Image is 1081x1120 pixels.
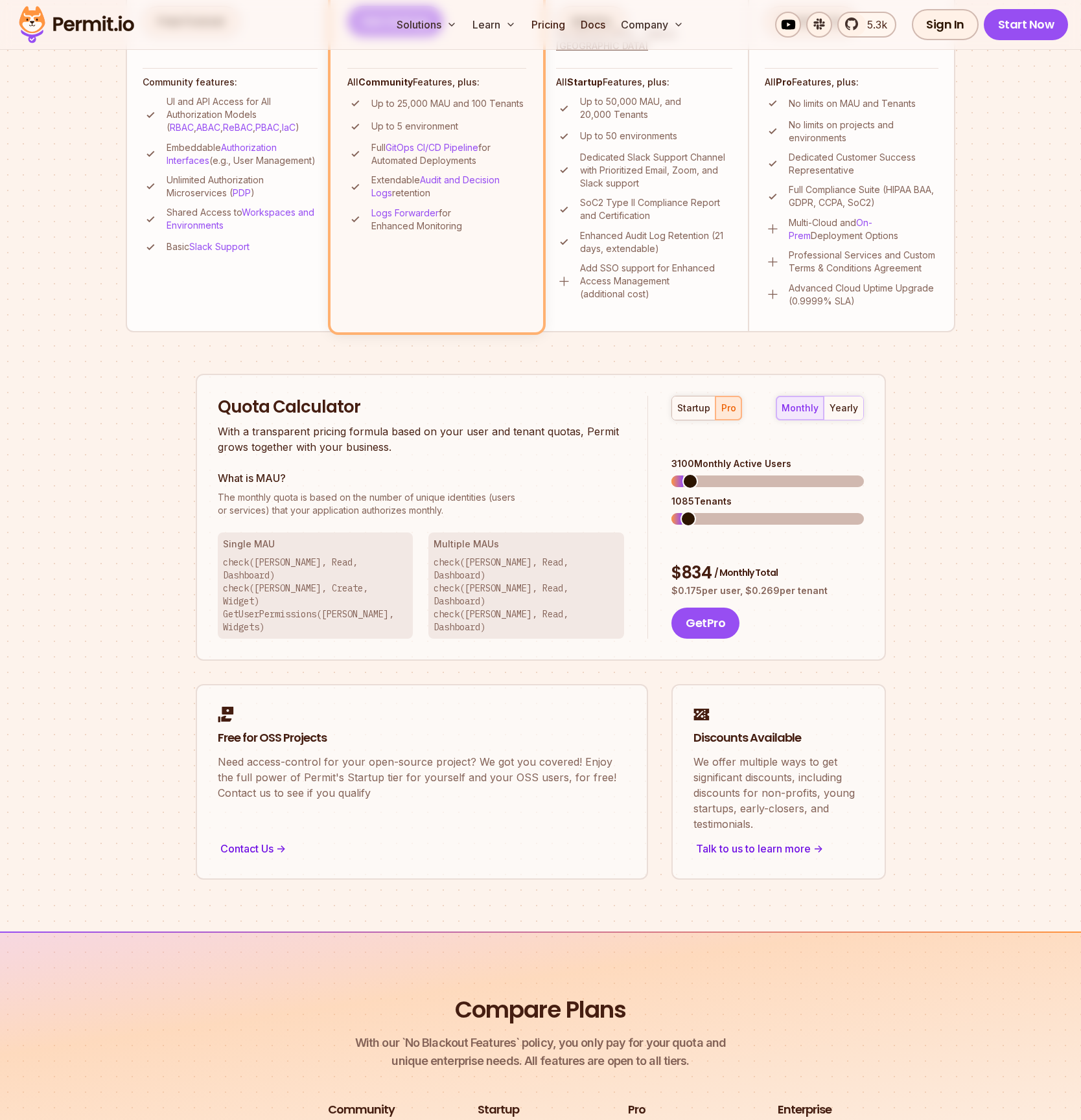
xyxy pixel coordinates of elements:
span: 5.3k [859,17,887,32]
p: Basic [167,240,250,253]
p: unique enterprise needs. All features are open to all tiers. [355,1034,726,1070]
p: Professional Services and Custom Terms & Conditions Agreement [789,249,938,275]
h3: Multiple MAUs [434,538,619,551]
p: Extendable retention [371,174,526,200]
a: Free for OSS ProjectsNeed access-control for your open-source project? We got you covered! Enjoy ... [196,684,648,880]
span: -> [813,841,823,856]
button: Solutions [391,12,462,38]
a: Audit and Decision Logs [371,174,500,198]
span: / Monthly Total [714,566,778,579]
a: Logs Forwarder [371,207,439,218]
a: PBAC [255,122,279,133]
a: ABAC [196,122,220,133]
p: check([PERSON_NAME], Read, Dashboard) check([PERSON_NAME], Create, Widget) GetUserPermissions([PE... [223,556,408,634]
a: On-Prem [789,217,872,241]
h2: Free for OSS Projects [218,730,626,746]
p: UI and API Access for All Authorization Models ( , , , , ) [167,95,318,134]
p: No limits on MAU and Tenants [789,97,916,110]
p: Enhanced Audit Log Retention (21 days, extendable) [580,229,732,255]
a: Pricing [526,12,570,38]
h3: What is MAU? [218,470,625,486]
p: or services) that your application authorizes monthly. [218,491,625,517]
p: We offer multiple ways to get significant discounts, including discounts for non-profits, young s... [693,754,864,832]
strong: Startup [567,76,603,87]
p: check([PERSON_NAME], Read, Dashboard) check([PERSON_NAME], Read, Dashboard) check([PERSON_NAME], ... [434,556,619,634]
p: Add SSO support for Enhanced Access Management (additional cost) [580,262,732,301]
div: Contact Us [218,840,626,858]
h3: Enterprise [778,1102,831,1118]
p: Up to 50,000 MAU, and 20,000 Tenants [580,95,732,121]
span: With our `No Blackout Features` policy, you only pay for your quota and [355,1034,726,1052]
a: RBAC [170,122,194,133]
a: PDP [233,187,251,198]
button: GetPro [671,608,739,639]
p: Shared Access to [167,206,318,232]
h4: All Features, plus: [765,76,938,89]
p: No limits on projects and environments [789,119,938,144]
p: Dedicated Slack Support Channel with Prioritized Email, Zoom, and Slack support [580,151,732,190]
div: yearly [830,402,858,415]
h3: Single MAU [223,538,408,551]
p: Embeddable (e.g., User Management) [167,141,318,167]
strong: Pro [776,76,792,87]
div: startup [677,402,710,415]
a: Docs [575,12,610,38]
p: Up to 50 environments [580,130,677,143]
p: Need access-control for your open-source project? We got you covered! Enjoy the full power of Per... [218,754,626,801]
h4: Community features: [143,76,318,89]
p: Full for Automated Deployments [371,141,526,167]
h4: All Features, plus: [347,76,526,89]
a: 5.3k [837,12,896,38]
p: With a transparent pricing formula based on your user and tenant quotas, Permit grows together wi... [218,424,625,455]
div: 1085 Tenants [671,495,863,508]
p: for Enhanced Monitoring [371,207,526,233]
button: Learn [467,12,521,38]
h3: Pro [628,1102,645,1118]
p: $ 0.175 per user, $ 0.269 per tenant [671,584,863,597]
div: $ 834 [671,562,863,585]
img: Permit logo [13,3,140,47]
p: Unlimited Authorization Microservices ( ) [167,174,318,200]
span: -> [276,841,286,856]
div: Talk to us to learn more [693,840,864,858]
a: Discounts AvailableWe offer multiple ways to get significant discounts, including discounts for n... [671,684,886,880]
a: Authorization Interfaces [167,142,277,166]
h2: Quota Calculator [218,396,625,419]
p: Up to 25,000 MAU and 100 Tenants [371,97,524,110]
strong: Community [358,76,413,87]
div: 3100 Monthly Active Users [671,457,863,470]
a: Start Now [984,9,1069,40]
span: The monthly quota is based on the number of unique identities (users [218,491,625,504]
p: SoC2 Type II Compliance Report and Certification [580,196,732,222]
button: Company [616,12,689,38]
p: Advanced Cloud Uptime Upgrade (0.9999% SLA) [789,282,938,308]
h4: All Features, plus: [556,76,732,89]
h3: Community [328,1102,395,1118]
p: Multi-Cloud and Deployment Options [789,216,938,242]
h3: Startup [478,1102,519,1118]
a: Slack Support [189,241,250,252]
p: Full Compliance Suite (HIPAA BAA, GDPR, CCPA, SoC2) [789,183,938,209]
a: IaC [282,122,296,133]
p: Dedicated Customer Success Representative [789,151,938,177]
p: Up to 5 environment [371,120,458,133]
a: ReBAC [223,122,253,133]
h2: Discounts Available [693,730,864,746]
a: Sign In [912,9,979,40]
a: GitOps CI/CD Pipeline [386,142,478,153]
h2: Compare Plans [455,994,626,1026]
